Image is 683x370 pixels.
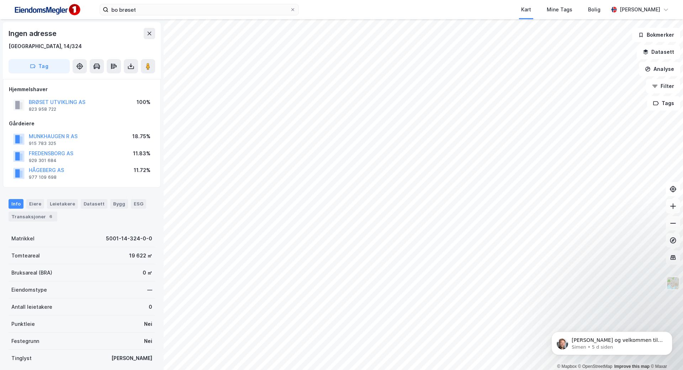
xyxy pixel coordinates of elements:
div: 977 109 698 [29,174,57,180]
a: Mapbox [557,364,577,369]
button: Filter [646,79,680,93]
div: Mine Tags [547,5,572,14]
div: 11.72% [134,166,150,174]
div: Bygg [110,199,128,208]
div: 100% [137,98,150,106]
button: Analyse [639,62,680,76]
div: 5001-14-324-0-0 [106,234,152,243]
div: 6 [47,213,54,220]
iframe: Intercom notifications melding [541,317,683,366]
div: Tinglyst [11,354,32,363]
div: Leietakere [47,199,78,208]
div: Info [9,199,23,208]
div: [GEOGRAPHIC_DATA], 14/324 [9,42,82,51]
a: Improve this map [614,364,650,369]
div: 19 622 ㎡ [129,251,152,260]
div: ESG [131,199,146,208]
div: Datasett [81,199,107,208]
img: F4PB6Px+NJ5v8B7XTbfpPpyloAAAAASUVORK5CYII= [11,2,83,18]
div: 0 [149,303,152,311]
div: Nei [144,320,152,328]
div: [PERSON_NAME] [111,354,152,363]
input: Søk på adresse, matrikkel, gårdeiere, leietakere eller personer [108,4,290,15]
div: Bolig [588,5,600,14]
button: Bokmerker [632,28,680,42]
div: 0 ㎡ [143,269,152,277]
div: Festegrunn [11,337,39,345]
div: — [147,286,152,294]
div: Matrikkel [11,234,35,243]
div: Eiere [26,199,44,208]
button: Tag [9,59,70,73]
button: Datasett [637,45,680,59]
div: Bruksareal (BRA) [11,269,52,277]
div: 18.75% [132,132,150,141]
div: Nei [144,337,152,345]
div: Tomteareal [11,251,40,260]
div: Ingen adresse [9,28,58,39]
img: Z [666,276,680,290]
div: Eiendomstype [11,286,47,294]
button: Tags [647,96,680,110]
div: Transaksjoner [9,212,57,222]
a: OpenStreetMap [578,364,613,369]
div: [PERSON_NAME] [620,5,660,14]
div: Punktleie [11,320,35,328]
div: 915 783 325 [29,141,56,146]
div: 929 301 684 [29,158,57,163]
div: Kart [521,5,531,14]
div: Gårdeiere [9,119,155,128]
div: Antall leietakere [11,303,52,311]
div: 823 958 722 [29,106,56,112]
div: 11.83% [133,149,150,158]
div: Hjemmelshaver [9,85,155,94]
